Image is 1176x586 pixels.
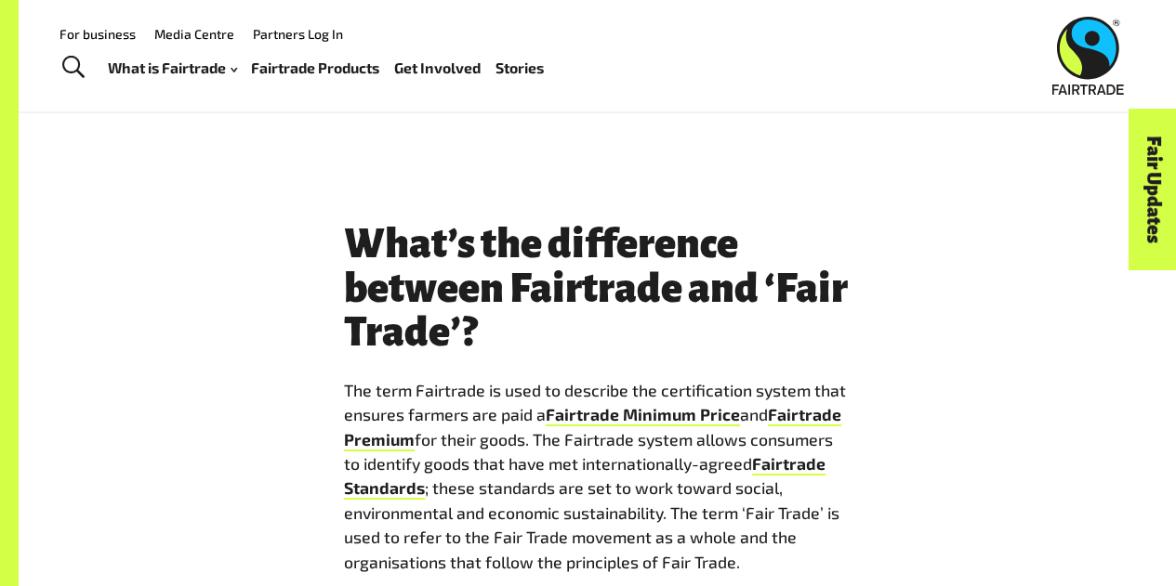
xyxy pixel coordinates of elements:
a: Get Involved [394,55,481,81]
a: Toggle Search [50,45,96,91]
h2: What’s the difference between Fairtrade and ‘Fair Trade’? [344,223,852,356]
a: What is Fairtrade [108,55,237,81]
img: Fairtrade Australia New Zealand logo [1052,17,1124,95]
a: Fairtrade Standards [344,453,826,500]
a: Media Centre [154,26,234,42]
a: Stories [496,55,544,81]
a: Partners Log In [253,26,343,42]
p: The term Fairtrade is used to describe the certification system that ensures farmers are paid a a... [344,378,852,574]
a: For business [59,26,136,42]
a: Fairtrade Minimum Price [546,404,740,426]
a: Fairtrade Products [251,55,379,81]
